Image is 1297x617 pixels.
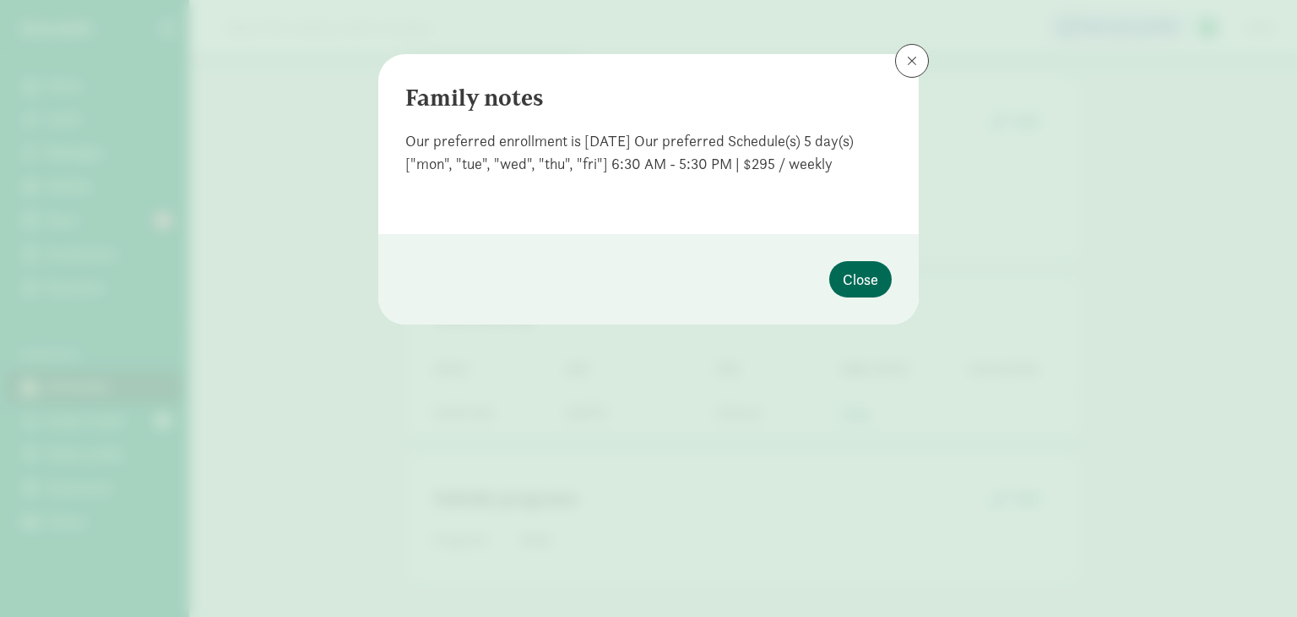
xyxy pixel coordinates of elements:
[1213,536,1297,617] iframe: Chat Widget
[829,261,892,298] button: Close
[843,268,878,291] span: Close
[405,81,892,116] div: Family notes
[405,129,892,175] div: Our preferred enrollment is [DATE] Our preferred Schedule(s) 5 day(s) ["mon", "tue", "wed", "thu"...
